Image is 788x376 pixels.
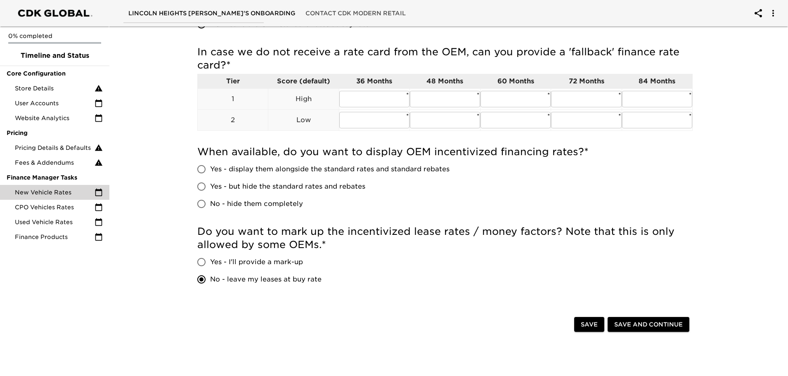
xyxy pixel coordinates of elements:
p: 2 [198,115,268,125]
p: High [268,94,338,104]
button: account of current user [763,3,783,23]
p: Score (default) [268,76,338,86]
p: Low [268,115,338,125]
span: CPO Vehicles Rates [15,203,95,211]
span: Used Vehicle Rates [15,218,95,226]
span: Finance Manager Tasks [7,173,103,182]
span: No - hide them completely [210,199,303,209]
span: New Vehicle Rates [15,188,95,196]
span: Save [581,319,598,330]
p: 84 Months [622,76,692,86]
p: 0% completed [8,32,101,40]
h5: In case we do not receive a rate card from the OEM, can you provide a 'fallback' finance rate card? [197,45,693,72]
span: Store Details [15,84,95,92]
span: Website Analytics [15,114,95,122]
span: Pricing Details & Defaults [15,144,95,152]
span: LINCOLN HEIGHTS [PERSON_NAME]'s Onboarding [128,8,296,19]
span: User Accounts [15,99,95,107]
h5: Do you want to mark up the incentivized lease rates / money factors? Note that this is only allow... [197,225,693,251]
p: 48 Months [410,76,480,86]
span: Pricing [7,129,103,137]
p: 60 Months [480,76,551,86]
p: 72 Months [551,76,621,86]
h5: When available, do you want to display OEM incentivized financing rates? [197,145,693,158]
button: account of current user [748,3,768,23]
span: Yes - display them alongside the standard rates and standard rebates [210,164,450,174]
button: Save [574,317,604,332]
p: Tier [198,76,268,86]
span: Core Configuration [7,69,103,78]
span: Finance Products [15,233,95,241]
span: Yes - I'll provide a mark-up [210,257,303,267]
p: 1 [198,94,268,104]
span: Fees & Addendums [15,158,95,167]
span: Yes - but hide the standard rates and rebates [210,182,365,192]
span: No - leave my leases at buy rate [210,274,322,284]
span: Timeline and Status [7,51,103,61]
button: Save and Continue [608,317,689,332]
span: Contact CDK Modern Retail [305,8,406,19]
p: 36 Months [339,76,409,86]
span: Save and Continue [614,319,683,330]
